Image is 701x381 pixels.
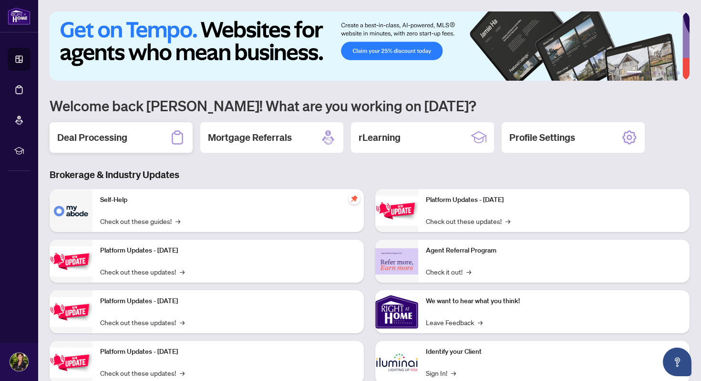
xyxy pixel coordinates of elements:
img: We want to hear what you think! [375,290,418,333]
p: Platform Updates - [DATE] [426,195,682,205]
a: Check it out!→ [426,266,471,277]
a: Check out these guides!→ [100,216,180,226]
span: → [478,317,483,328]
span: pushpin [349,193,360,204]
button: 1 [627,71,642,75]
a: Check out these updates!→ [100,368,185,378]
img: Profile Icon [10,353,28,371]
h2: Mortgage Referrals [208,131,292,144]
h2: Deal Processing [57,131,127,144]
button: 5 [669,71,672,75]
p: Platform Updates - [DATE] [100,245,356,256]
h1: Welcome back [PERSON_NAME]! What are you working on [DATE]? [50,96,690,115]
span: → [180,317,185,328]
span: → [505,216,510,226]
img: Self-Help [50,189,93,232]
button: Open asap [663,348,691,376]
a: Check out these updates!→ [100,266,185,277]
button: 6 [676,71,680,75]
h2: rLearning [359,131,401,144]
p: Platform Updates - [DATE] [100,296,356,307]
p: We want to hear what you think! [426,296,682,307]
p: Agent Referral Program [426,245,682,256]
button: 2 [646,71,649,75]
button: 3 [653,71,657,75]
img: Platform Updates - July 21, 2025 [50,297,93,327]
span: → [180,368,185,378]
h2: Profile Settings [509,131,575,144]
a: Sign In!→ [426,368,456,378]
a: Check out these updates!→ [426,216,510,226]
span: → [175,216,180,226]
p: Self-Help [100,195,356,205]
button: 4 [661,71,665,75]
img: logo [8,7,31,25]
h3: Brokerage & Industry Updates [50,168,690,181]
span: → [466,266,471,277]
p: Platform Updates - [DATE] [100,347,356,357]
img: Slide 0 [50,11,682,81]
img: Platform Updates - September 16, 2025 [50,246,93,276]
span: → [180,266,185,277]
a: Check out these updates!→ [100,317,185,328]
img: Platform Updates - June 23, 2025 [375,196,418,226]
img: Agent Referral Program [375,248,418,275]
span: → [451,368,456,378]
a: Leave Feedback→ [426,317,483,328]
p: Identify your Client [426,347,682,357]
img: Platform Updates - July 8, 2025 [50,348,93,378]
